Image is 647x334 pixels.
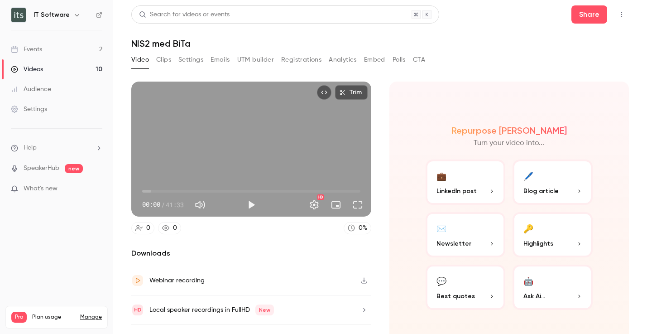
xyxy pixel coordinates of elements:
[359,223,367,233] div: 0 %
[11,85,51,94] div: Audience
[513,160,593,205] button: 🖊️Blog article
[426,160,506,205] button: 💼LinkedIn post
[523,239,553,248] span: Highlights
[614,7,629,22] button: Top Bar Actions
[349,196,367,214] button: Full screen
[11,105,47,114] div: Settings
[158,222,181,234] a: 0
[305,196,323,214] button: Settings
[451,125,567,136] h2: Repurpose [PERSON_NAME]
[436,239,471,248] span: Newsletter
[32,314,75,321] span: Plan usage
[211,53,230,67] button: Emails
[65,164,83,173] span: new
[156,53,171,67] button: Clips
[513,212,593,257] button: 🔑Highlights
[191,196,209,214] button: Mute
[178,53,203,67] button: Settings
[24,143,37,153] span: Help
[149,275,205,286] div: Webinar recording
[281,53,321,67] button: Registrations
[523,291,545,301] span: Ask Ai...
[344,222,371,234] a: 0%
[436,169,446,183] div: 💼
[24,184,58,194] span: What's new
[335,85,368,100] button: Trim
[139,10,230,19] div: Search for videos or events
[436,186,477,196] span: LinkedIn post
[161,200,165,209] span: /
[142,200,160,209] span: 00:00
[513,265,593,310] button: 🤖Ask Ai...
[255,305,274,315] span: New
[11,45,42,54] div: Events
[426,212,506,257] button: ✉️Newsletter
[523,274,533,288] div: 🤖
[327,196,345,214] button: Turn on miniplayer
[131,222,154,234] a: 0
[11,143,102,153] li: help-dropdown-opener
[149,305,274,315] div: Local speaker recordings in FullHD
[571,5,607,24] button: Share
[34,10,70,19] h6: IT Software
[142,200,184,209] div: 00:00
[364,53,385,67] button: Embed
[426,265,506,310] button: 💬Best quotes
[166,200,184,209] span: 41:33
[80,314,102,321] a: Manage
[242,196,260,214] button: Play
[317,194,324,200] div: HD
[131,248,371,259] h2: Downloads
[523,221,533,235] div: 🔑
[436,221,446,235] div: ✉️
[436,291,475,301] span: Best quotes
[131,53,149,67] button: Video
[317,85,331,100] button: Embed video
[11,65,43,74] div: Videos
[131,38,629,49] h1: NIS2 med BiTa
[91,185,102,193] iframe: Noticeable Trigger
[173,223,177,233] div: 0
[393,53,406,67] button: Polls
[11,8,26,22] img: IT Software
[474,138,544,149] p: Turn your video into...
[413,53,425,67] button: CTA
[24,164,59,173] a: SpeakerHub
[523,169,533,183] div: 🖊️
[436,274,446,288] div: 💬
[237,53,274,67] button: UTM builder
[146,223,150,233] div: 0
[11,312,27,323] span: Pro
[523,186,559,196] span: Blog article
[329,53,357,67] button: Analytics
